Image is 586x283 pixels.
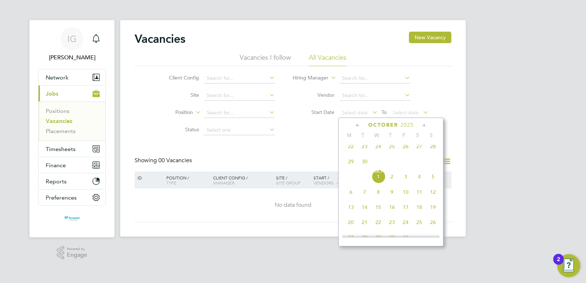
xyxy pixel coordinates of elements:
[46,194,77,201] span: Preferences
[46,146,76,152] span: Timesheets
[339,73,410,83] input: Search for...
[371,185,385,199] span: 8
[383,132,397,138] span: T
[426,215,440,229] span: 26
[67,246,87,252] span: Powered by
[358,155,371,168] span: 30
[426,140,440,153] span: 28
[46,90,58,97] span: Jobs
[356,132,370,138] span: T
[339,91,410,101] input: Search for...
[46,74,68,81] span: Network
[46,128,76,134] a: Placements
[293,92,334,98] label: Vendor
[409,32,451,43] button: New Vacancy
[293,109,334,115] label: Start Date
[426,200,440,214] span: 19
[358,230,371,244] span: 28
[413,215,426,229] span: 25
[46,108,69,114] a: Positions
[39,173,105,189] button: Reports
[39,190,105,205] button: Preferences
[312,172,362,190] div: Start /
[38,53,106,62] span: Imre Gyori
[39,141,105,157] button: Timesheets
[379,108,389,117] span: To
[136,172,161,184] div: ID
[397,132,411,138] span: F
[67,252,87,258] span: Engage
[136,201,450,209] div: No data found
[344,185,358,199] span: 6
[371,140,385,153] span: 24
[39,101,105,141] div: Jobs
[39,69,105,85] button: Network
[385,200,399,214] span: 16
[413,185,426,199] span: 11
[371,200,385,214] span: 15
[158,157,192,164] span: 00 Vacancies
[344,230,358,244] span: 27
[287,74,328,82] label: Hiring Manager
[46,162,66,169] span: Finance
[399,200,413,214] span: 17
[371,170,385,183] span: 1
[399,230,413,244] span: 31
[401,122,414,128] span: 2025
[426,170,440,183] span: 5
[57,246,87,260] a: Powered byEngage
[240,53,291,66] li: Vacancies I follow
[413,200,426,214] span: 18
[399,170,413,183] span: 3
[158,126,199,133] label: Status
[385,215,399,229] span: 23
[557,254,580,277] button: Open Resource Center, 2 new notifications
[204,108,275,118] input: Search for...
[135,32,185,46] h2: Vacancies
[204,125,275,135] input: Select one
[342,132,356,138] span: M
[158,92,199,98] label: Site
[30,20,114,237] nav: Main navigation
[166,180,176,186] span: Type
[274,172,312,189] div: Site /
[358,140,371,153] span: 23
[344,215,358,229] span: 20
[385,230,399,244] span: 30
[385,140,399,153] span: 25
[399,185,413,199] span: 10
[211,172,274,189] div: Client Config /
[342,109,368,116] span: Select date
[358,185,371,199] span: 7
[38,213,106,224] a: Go to home page
[411,132,424,138] span: S
[67,34,77,44] span: IG
[39,157,105,173] button: Finance
[204,91,275,101] input: Search for...
[161,172,211,189] div: Position /
[393,109,419,116] span: Select date
[413,140,426,153] span: 27
[344,200,358,214] span: 13
[204,73,275,83] input: Search for...
[399,215,413,229] span: 24
[344,140,358,153] span: 22
[426,185,440,199] span: 12
[213,180,234,186] span: Manager
[64,213,80,224] img: tempestresourcing-logo-retina.png
[371,170,385,173] span: Oct
[358,215,371,229] span: 21
[371,230,385,244] span: 29
[39,86,105,101] button: Jobs
[399,140,413,153] span: 26
[371,215,385,229] span: 22
[368,122,398,128] span: October
[152,109,193,116] label: Position
[158,74,199,81] label: Client Config
[424,132,438,138] span: S
[385,185,399,199] span: 9
[135,157,193,164] div: Showing
[276,180,301,186] span: Site Group
[385,170,399,183] span: 2
[309,53,346,66] li: All Vacancies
